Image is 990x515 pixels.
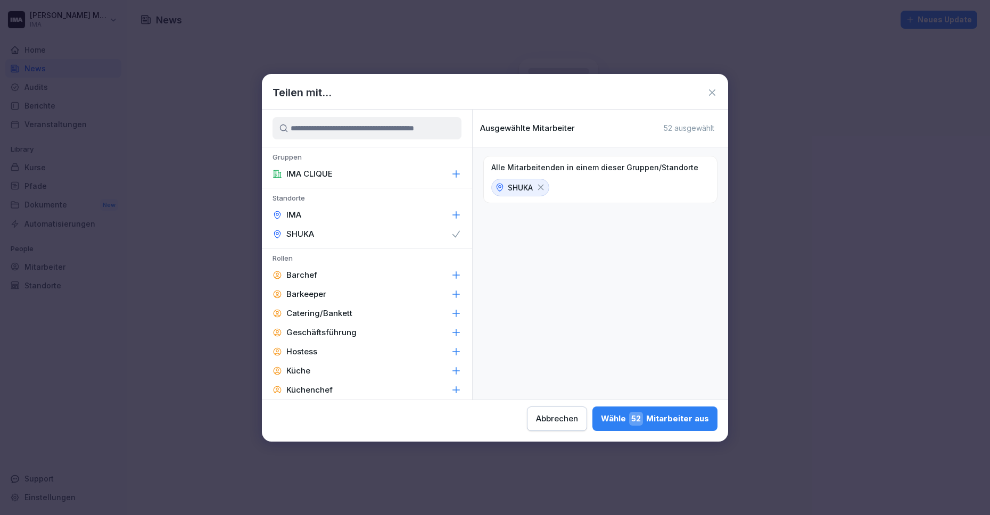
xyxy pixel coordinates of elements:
[536,413,578,425] div: Abbrechen
[286,229,314,239] p: SHUKA
[601,412,709,426] div: Wähle Mitarbeiter aus
[592,406,717,431] button: Wähle52Mitarbeiter aus
[664,123,714,133] p: 52 ausgewählt
[508,182,533,193] p: SHUKA
[286,210,301,220] p: IMA
[286,169,333,179] p: IMA CLIQUE
[262,153,472,164] p: Gruppen
[491,163,698,172] p: Alle Mitarbeitenden in einem dieser Gruppen/Standorte
[480,123,575,133] p: Ausgewählte Mitarbeiter
[527,406,587,431] button: Abbrechen
[286,270,317,280] p: Barchef
[273,85,332,101] h1: Teilen mit...
[286,327,357,338] p: Geschäftsführung
[286,308,352,319] p: Catering/Bankett
[629,412,643,426] span: 52
[262,194,472,205] p: Standorte
[262,254,472,265] p: Rollen
[286,385,333,395] p: Küchenchef
[286,346,317,357] p: Hostess
[286,289,326,300] p: Barkeeper
[286,366,310,376] p: Küche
